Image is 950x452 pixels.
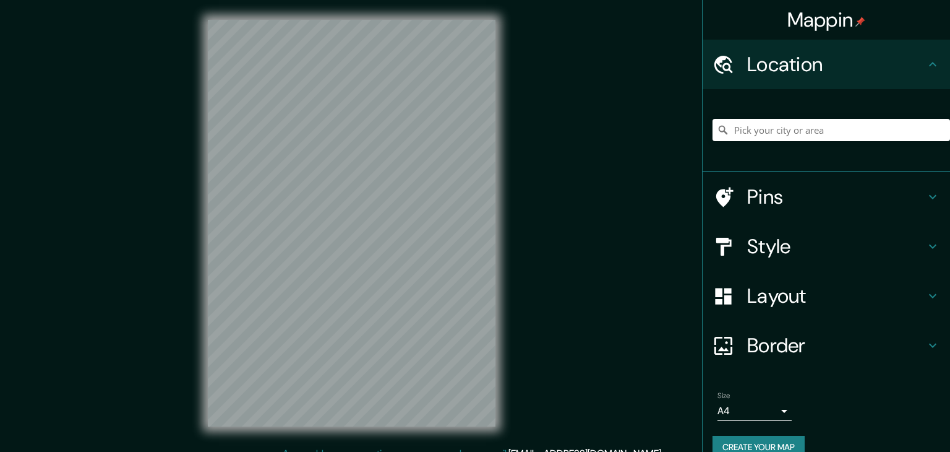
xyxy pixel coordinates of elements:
[787,7,866,32] h4: Mappin
[712,119,950,141] input: Pick your city or area
[747,185,925,209] h4: Pins
[747,284,925,308] h4: Layout
[208,20,495,427] canvas: Map
[717,391,730,401] label: Size
[703,172,950,222] div: Pins
[703,222,950,271] div: Style
[703,40,950,89] div: Location
[855,17,865,27] img: pin-icon.png
[703,321,950,370] div: Border
[747,52,925,77] h4: Location
[747,234,925,259] h4: Style
[747,333,925,358] h4: Border
[703,271,950,321] div: Layout
[717,401,792,421] div: A4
